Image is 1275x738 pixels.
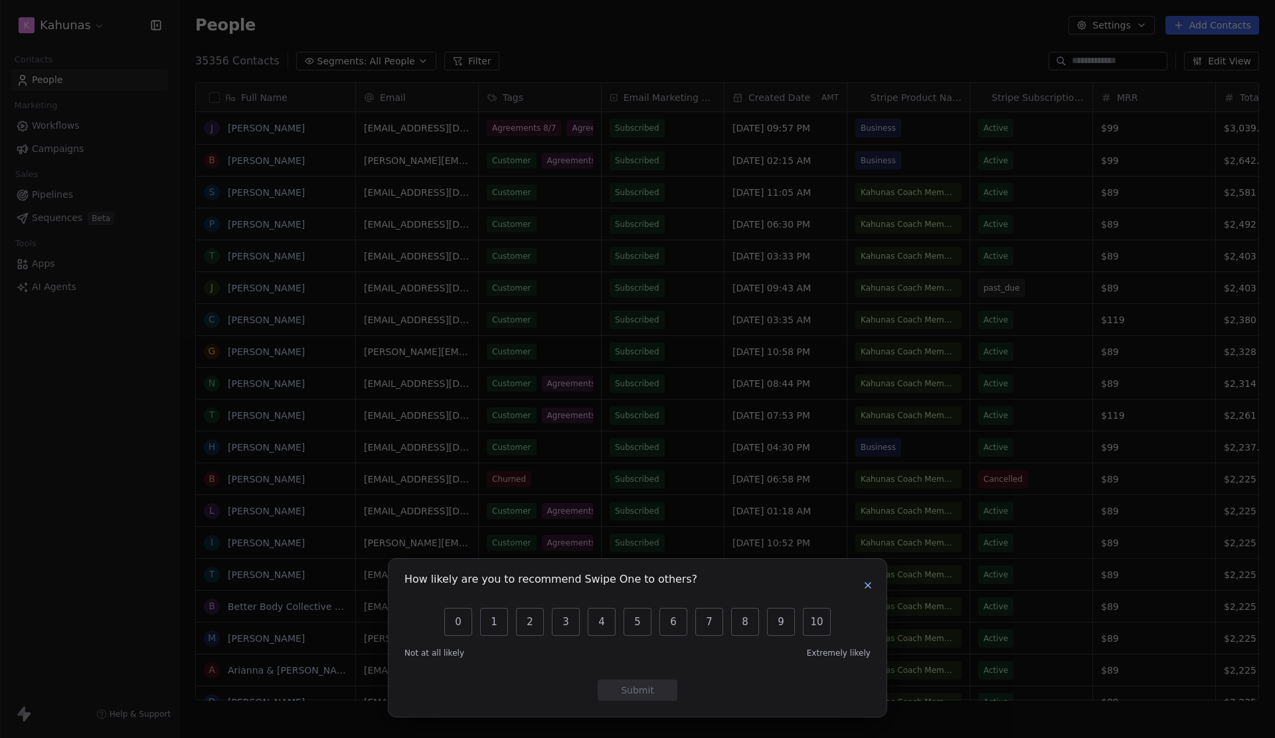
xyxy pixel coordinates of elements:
[731,608,759,636] button: 8
[598,680,677,701] button: Submit
[695,608,723,636] button: 7
[624,608,651,636] button: 5
[807,648,871,658] span: Extremely likely
[659,608,687,636] button: 6
[767,608,795,636] button: 9
[803,608,831,636] button: 10
[480,608,508,636] button: 1
[588,608,616,636] button: 4
[516,608,544,636] button: 2
[404,648,464,658] span: Not at all likely
[444,608,472,636] button: 0
[404,575,697,588] h1: How likely are you to recommend Swipe One to others?
[552,608,580,636] button: 3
